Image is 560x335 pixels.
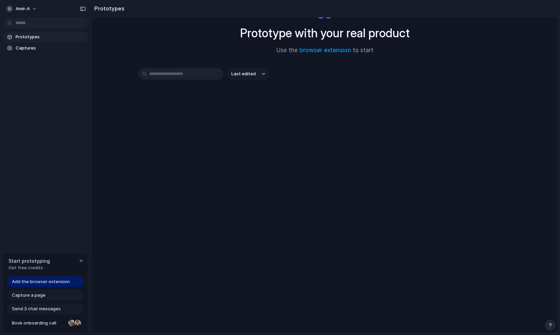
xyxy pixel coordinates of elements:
[231,71,256,77] span: Last edited
[8,264,50,271] span: Get free credits
[16,45,85,52] span: Captures
[7,276,84,287] a: Add the browser extension
[12,292,45,299] span: Capture a page
[300,47,351,54] a: browser extension
[16,34,85,40] span: Prototypes
[12,306,61,312] span: Send 3 chat messages
[12,320,65,327] span: Book onboarding call
[16,5,30,12] span: amir-a
[276,46,373,55] span: Use the to start
[67,319,76,327] div: Nicole Kubica
[92,4,124,13] h2: Prototypes
[12,278,70,285] span: Add the browser extension
[227,68,269,80] button: Last edited
[7,318,84,329] a: Book onboarding call
[8,257,50,264] span: Start prototyping
[3,43,88,53] a: Captures
[240,24,410,42] h1: Prototype with your real product
[3,32,88,42] a: Prototypes
[74,319,82,327] div: Christian Iacullo
[3,3,40,14] button: amir-a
